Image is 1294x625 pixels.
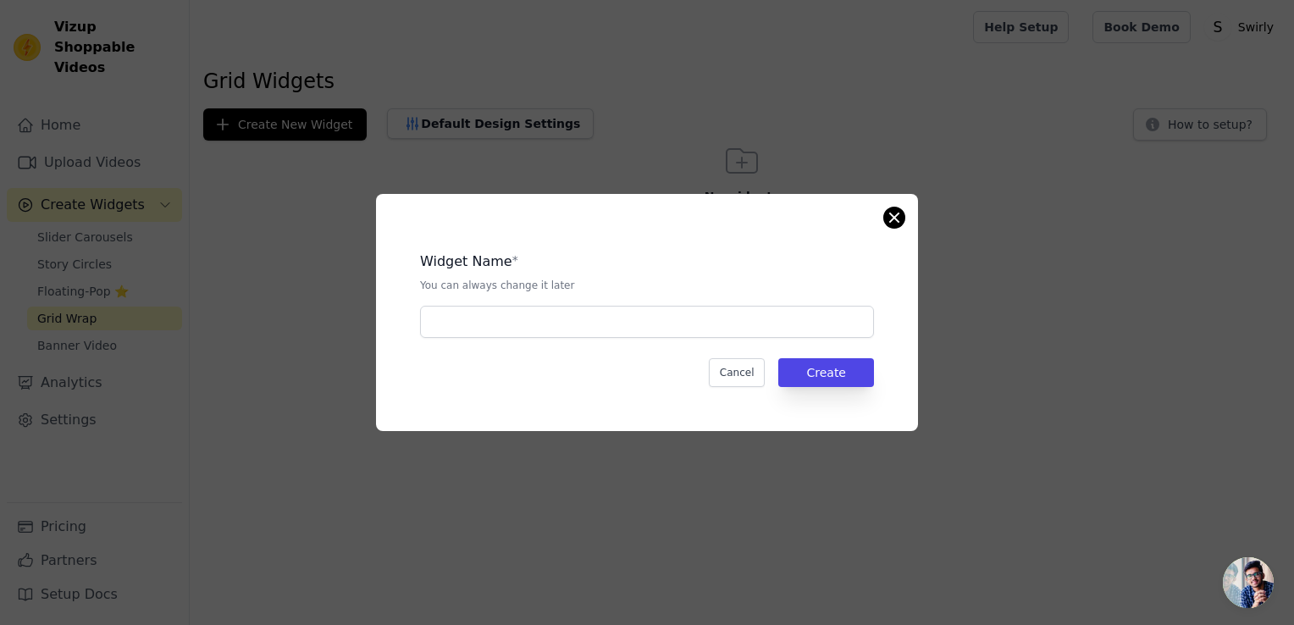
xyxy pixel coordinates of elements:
legend: Widget Name [420,252,512,272]
button: Close modal [884,207,904,228]
button: Cancel [709,358,766,387]
a: Open chat [1223,557,1274,608]
button: Create [778,358,874,387]
p: You can always change it later [420,279,874,292]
